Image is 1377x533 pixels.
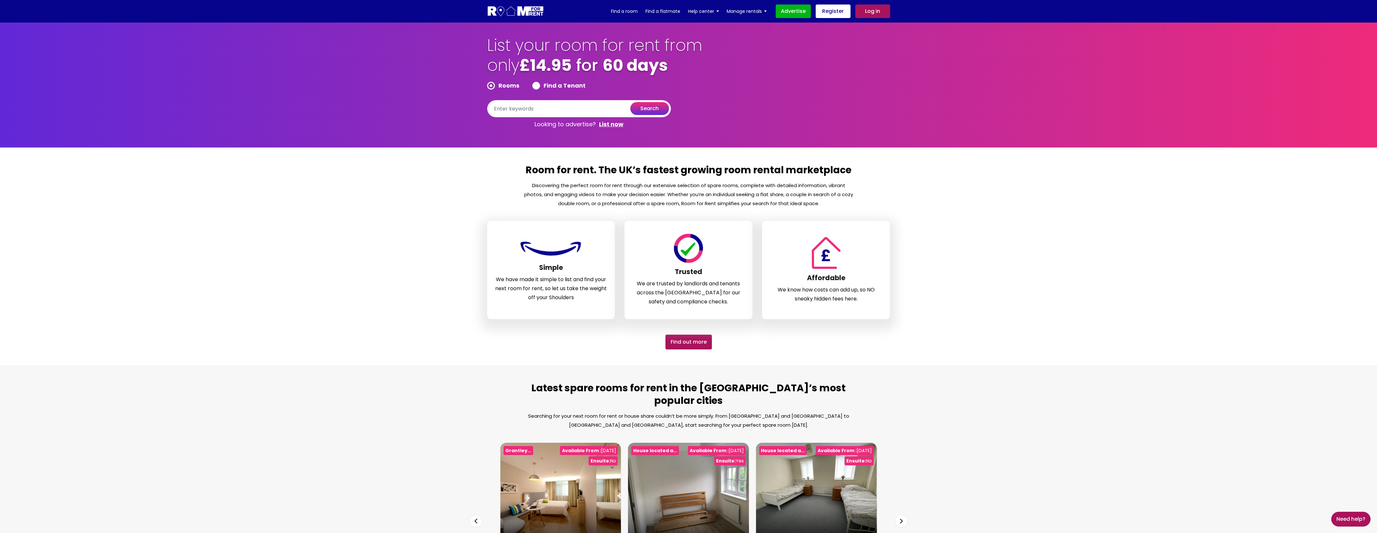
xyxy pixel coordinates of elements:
a: Manage rentals [727,6,767,16]
div: Previous slide [469,515,482,528]
div: [DATE] [816,446,873,455]
img: Room For Rent [673,234,704,263]
p: We have made it simple to list and find your next room for rent, so let us take the weight off yo... [495,275,607,302]
label: Rooms [487,82,519,90]
div: [DATE] [560,446,618,455]
h1: List your room for rent from only [487,35,703,82]
b: 60 days [603,54,668,77]
button: search [630,102,669,115]
span: for [576,54,598,77]
p: Discovering the perfect room for rent through our extensive selection of spare rooms, complete wi... [524,181,854,208]
img: Room For Rent [519,238,583,259]
b: Ensuite: [591,458,610,464]
a: Need Help? [1331,512,1371,527]
b: £14.95 [519,54,572,77]
b: Grantley... [505,447,531,454]
input: Enter keywords [487,100,671,117]
h3: Simple [495,263,607,275]
b: Available From : [690,447,729,454]
a: Log in [855,5,890,18]
a: Find out More [665,335,712,349]
img: Logo for Room for Rent, featuring a welcoming design with a house icon and modern typography [487,5,544,17]
h3: Trusted [633,268,744,279]
p: We know how costs can add up, so NO sneaky hidden fees here. [770,285,882,303]
h2: Latest spare rooms for rent in the [GEOGRAPHIC_DATA]’s most popular cities [524,382,854,412]
a: Register [816,5,851,18]
img: Room For Rent [809,237,844,269]
div: [DATE] [688,446,746,455]
p: We are trusted by landlords and tenants across the [GEOGRAPHIC_DATA] for our safety and complianc... [633,279,744,306]
div: Yes [714,456,746,465]
a: Find a room [611,6,638,16]
a: Help center [688,6,719,16]
b: House located a... [761,447,805,454]
div: No [844,456,873,465]
b: Ensuite: [846,458,866,464]
a: Advertise [776,5,811,18]
b: Available From : [818,447,857,454]
h2: Room for rent. The UK’s fastest growing room rental marketplace [524,164,854,181]
div: No [589,456,618,465]
p: Looking to advertise? [487,117,671,131]
h3: Affordable [770,274,882,285]
a: Find a flatmate [645,6,680,16]
div: Next slide [895,515,908,528]
p: Searching for your next room for rent or house share couldn’t be more simply. From [GEOGRAPHIC_DA... [524,412,854,430]
b: Ensuite: [716,458,736,464]
b: Available From : [562,447,601,454]
a: List now [599,120,624,128]
label: Find a Tenant [532,82,585,90]
b: House located a... [633,447,677,454]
